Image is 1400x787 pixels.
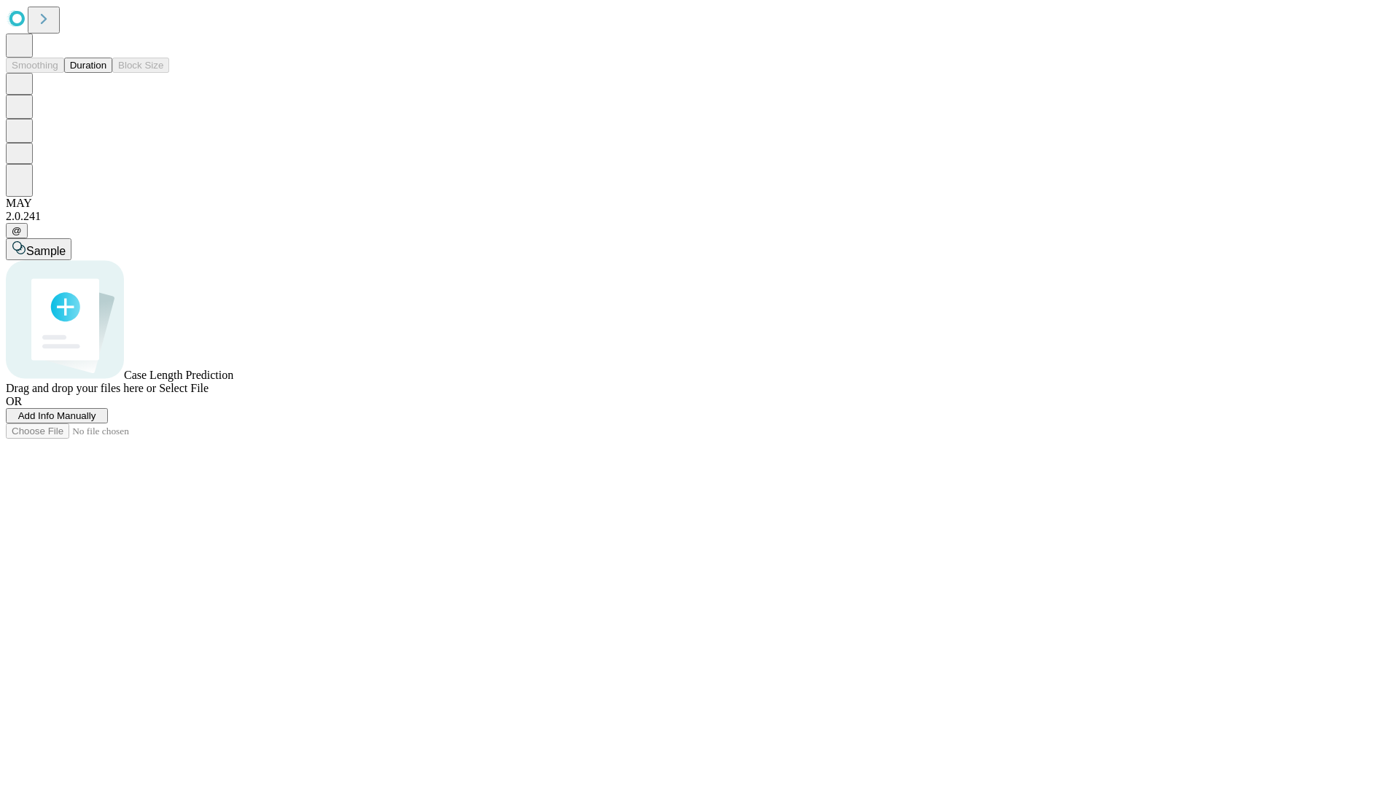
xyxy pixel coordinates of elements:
[64,58,112,73] button: Duration
[6,395,22,407] span: OR
[26,245,66,257] span: Sample
[6,408,108,423] button: Add Info Manually
[159,382,209,394] span: Select File
[112,58,169,73] button: Block Size
[12,225,22,236] span: @
[18,410,96,421] span: Add Info Manually
[6,238,71,260] button: Sample
[124,369,233,381] span: Case Length Prediction
[6,382,156,394] span: Drag and drop your files here or
[6,223,28,238] button: @
[6,210,1394,223] div: 2.0.241
[6,197,1394,210] div: MAY
[6,58,64,73] button: Smoothing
